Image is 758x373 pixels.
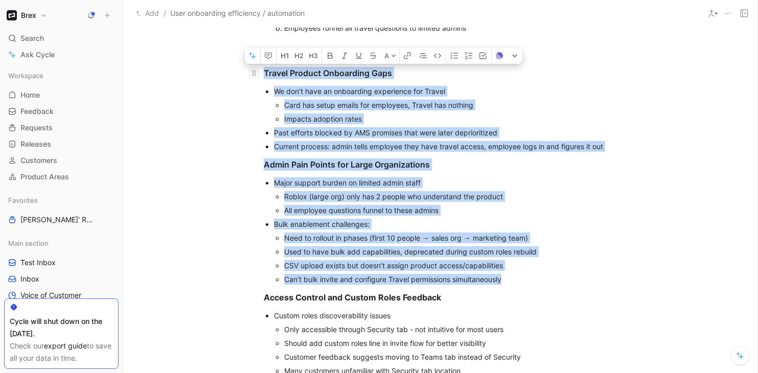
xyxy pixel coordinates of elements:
a: Product Areas [4,169,119,184]
div: Should add custom roles line in invite flow for better visibility [284,338,617,348]
div: Search [4,31,119,46]
div: All employee questions funnel to these admins [284,205,617,216]
span: Product Areas [20,172,69,182]
a: export guide [44,341,87,350]
a: Releases [4,136,119,152]
div: Check our to save all your data in time. [10,340,113,364]
span: Workspace [8,71,43,81]
span: User onboarding efficiency / automation [170,7,305,19]
div: Bulk enablement challenges: [274,219,617,229]
img: Brex [7,10,17,20]
a: Test Inbox [4,255,119,270]
div: Can’t bulk invite and configure Travel permissions simultaneously [284,274,617,285]
div: Employees funnel all travel questions to limited admins [284,22,598,33]
span: Voice of Customer [20,290,81,300]
div: Admin Pain Points for Large Organizations [264,158,617,171]
button: BrexBrex [4,8,50,22]
a: Requests [4,120,119,135]
span: / [164,7,166,19]
div: CSV upload exists but doesn’t assign product access/capabilities [284,260,617,271]
span: Home [20,90,40,100]
span: Search [20,32,44,44]
div: Past efforts blocked by AMS promises that were later deprioritized [274,127,617,138]
a: Feedback [4,104,119,119]
div: Cycle will shut down on the [DATE]. [10,315,113,340]
div: Used to have bulk add capabilities, deprecated during custom roles rebuild [284,246,617,257]
div: Major support burden on limited admin staff [274,177,617,188]
div: Workspace [4,68,119,83]
span: Main section [8,238,49,248]
a: Home [4,87,119,103]
div: Customer feedback suggests moving to Teams tab instead of Security [284,352,617,362]
button: Add [133,7,162,19]
div: We don’t have an onboarding experience for Travel [274,86,617,97]
div: Card has setup emails for employees, Travel has nothing [284,100,617,110]
a: Ask Cycle [4,47,119,62]
div: Current process: admin tells employee they have travel access, employee logs in and figures it out [274,141,617,152]
div: Roblox (large org) only has 2 people who understand the product [284,191,617,202]
a: Inbox [4,271,119,287]
span: Ask Cycle [20,49,55,61]
div: Main section [4,236,119,251]
div: Travel Product Onboarding Gaps [264,67,617,79]
span: Test Inbox [20,258,56,268]
span: Requests [20,123,53,133]
span: Feedback [20,106,54,116]
a: Voice of Customer [4,288,119,303]
strong: Access Control and Custom Roles Feedback [264,292,441,302]
span: [PERSON_NAME]' Requests [20,215,96,225]
div: Impacts adoption rates [284,113,617,124]
span: Inbox [20,274,39,284]
div: Favorites [4,193,119,208]
div: Only accessible through Security tab - not intuitive for most users [284,324,617,335]
div: Need to rollout in phases (first 10 people → sales org → marketing team) [284,232,617,243]
a: Customers [4,153,119,168]
div: Custom roles discoverability issues [274,310,617,321]
h1: Brex [21,11,36,20]
a: [PERSON_NAME]' Requests [4,212,119,227]
span: Favorites [8,195,38,205]
span: Customers [20,155,57,166]
span: Releases [20,139,51,149]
